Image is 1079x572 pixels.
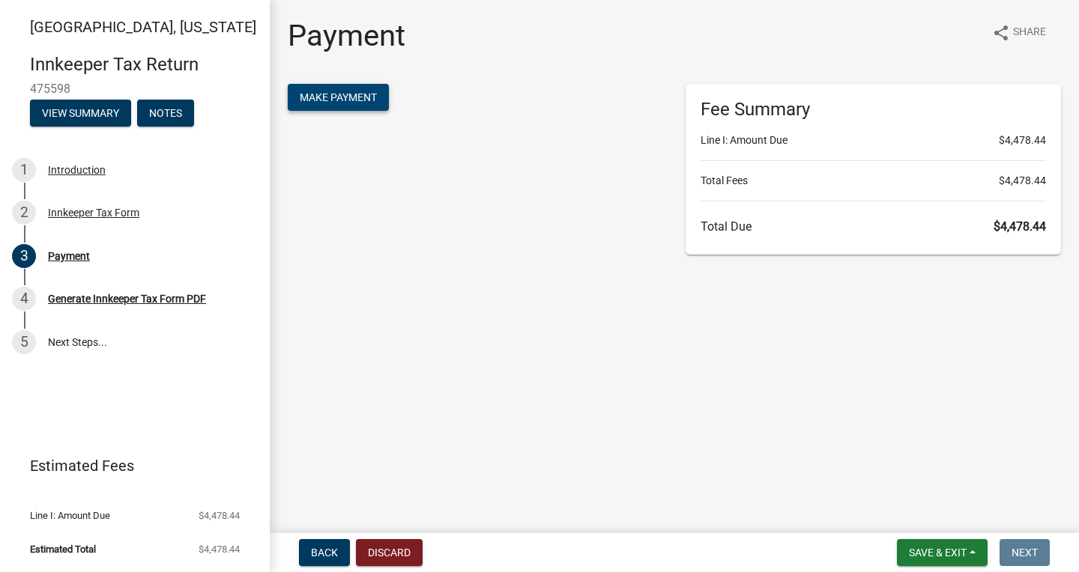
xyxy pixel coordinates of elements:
li: Line I: Amount Due [701,133,1046,148]
span: $4,478.44 [199,544,240,554]
span: Line I: Amount Due [30,511,110,520]
span: $4,478.44 [994,219,1046,234]
button: Back [299,539,350,566]
span: Share [1013,24,1046,42]
h1: Payment [288,18,405,54]
span: Next [1012,547,1038,559]
li: Total Fees [701,173,1046,189]
div: 1 [12,158,36,182]
div: 4 [12,287,36,311]
span: Estimated Total [30,544,96,554]
div: 5 [12,330,36,354]
div: 3 [12,244,36,268]
button: shareShare [980,18,1058,47]
button: View Summary [30,100,131,127]
span: $4,478.44 [999,173,1046,189]
div: Payment [48,251,90,261]
span: Make Payment [300,91,377,103]
button: Discard [356,539,423,566]
div: Innkeeper Tax Form [48,207,139,218]
span: Back [311,547,338,559]
h6: Total Due [701,219,1046,234]
div: Generate Innkeeper Tax Form PDF [48,293,206,304]
h4: Innkeeper Tax Return [30,54,258,76]
button: Make Payment [288,84,389,111]
span: $4,478.44 [999,133,1046,148]
button: Save & Exit [897,539,988,566]
span: Save & Exit [909,547,967,559]
wm-modal-confirm: Summary [30,108,131,120]
button: Notes [137,100,194,127]
a: Estimated Fees [12,451,246,481]
wm-modal-confirm: Notes [137,108,194,120]
h6: Fee Summary [701,99,1046,121]
div: 2 [12,201,36,225]
span: 475598 [30,82,240,96]
span: [GEOGRAPHIC_DATA], [US_STATE] [30,18,256,36]
i: share [992,24,1010,42]
span: $4,478.44 [199,511,240,520]
button: Next [1000,539,1050,566]
div: Introduction [48,165,106,175]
